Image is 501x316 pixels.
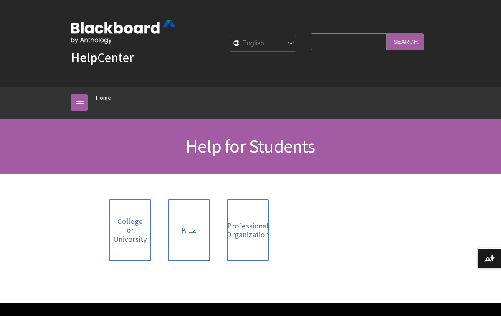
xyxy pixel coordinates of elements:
[226,221,269,239] span: Professional Organization
[182,226,196,235] span: K-12
[230,35,297,52] select: Site Language Selector
[168,199,210,261] a: K-12
[71,20,175,44] img: Blackboard by Anthology
[71,49,97,66] strong: Help
[113,217,147,244] span: College or University
[96,93,111,103] a: Home
[109,199,151,261] a: College or University
[227,199,269,261] a: Professional Organization
[186,135,315,158] span: Help for Students
[71,49,134,66] a: HelpCenter
[387,33,424,50] input: Search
